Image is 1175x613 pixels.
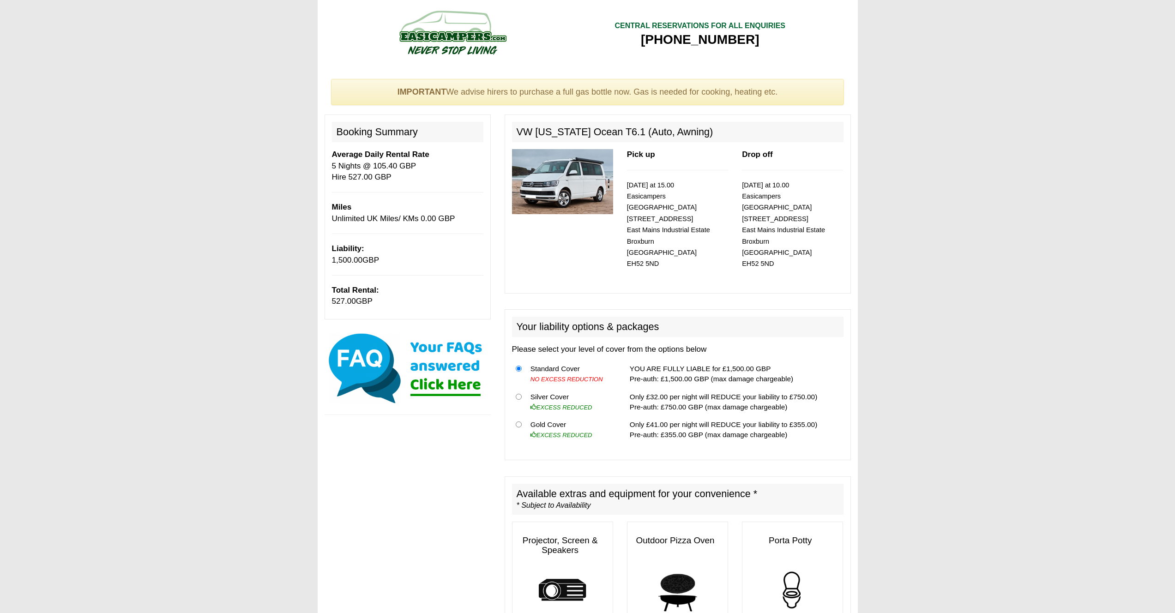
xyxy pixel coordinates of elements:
h3: Outdoor Pizza Oven [627,531,728,550]
div: We advise hirers to purchase a full gas bottle now. Gas is needed for cooking, heating etc. [331,79,844,106]
td: Only £41.00 per night will REDUCE your liability to £355.00) Pre-auth: £355.00 GBP (max damage ch... [626,416,844,444]
td: Standard Cover [527,360,615,388]
h3: Projector, Screen & Speakers [512,531,613,560]
td: Silver Cover [527,388,615,416]
img: campers-checkout-logo.png [365,7,540,58]
div: [PHONE_NUMBER] [615,31,785,48]
h2: VW [US_STATE] Ocean T6.1 (Auto, Awning) [512,122,844,142]
td: Only £32.00 per night will REDUCE your liability to £750.00) Pre-auth: £750.00 GBP (max damage ch... [626,388,844,416]
b: Miles [332,203,352,211]
span: 527.00 [332,297,356,306]
p: GBP [332,243,483,266]
h2: Booking Summary [332,122,483,142]
img: Click here for our most common FAQs [325,331,491,405]
small: [DATE] at 10.00 Easicampers [GEOGRAPHIC_DATA] [STREET_ADDRESS] East Mains Industrial Estate Broxb... [742,181,825,268]
b: Drop off [742,150,772,159]
i: EXCESS REDUCED [530,404,592,411]
td: Gold Cover [527,416,615,444]
p: GBP [332,285,483,307]
b: Liability: [332,244,364,253]
b: Average Daily Rental Rate [332,150,429,159]
span: 1,500.00 [332,256,363,264]
i: NO EXCESS REDUCTION [530,376,603,383]
img: 315.jpg [512,149,613,214]
p: Please select your level of cover from the options below [512,344,844,355]
i: EXCESS REDUCED [530,432,592,439]
small: [DATE] at 15.00 Easicampers [GEOGRAPHIC_DATA] [STREET_ADDRESS] East Mains Industrial Estate Broxb... [627,181,710,268]
div: CENTRAL RESERVATIONS FOR ALL ENQUIRIES [615,21,785,31]
h3: Porta Potty [742,531,843,550]
b: Pick up [627,150,655,159]
h2: Available extras and equipment for your convenience * [512,484,844,515]
strong: IMPORTANT [398,87,446,96]
i: * Subject to Availability [517,501,591,509]
td: YOU ARE FULLY LIABLE for £1,500.00 GBP Pre-auth: £1,500.00 GBP (max damage chargeable) [626,360,844,388]
p: Unlimited UK Miles/ KMs 0.00 GBP [332,202,483,224]
b: Total Rental: [332,286,379,294]
p: 5 Nights @ 105.40 GBP Hire 527.00 GBP [332,149,483,183]
h2: Your liability options & packages [512,317,844,337]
